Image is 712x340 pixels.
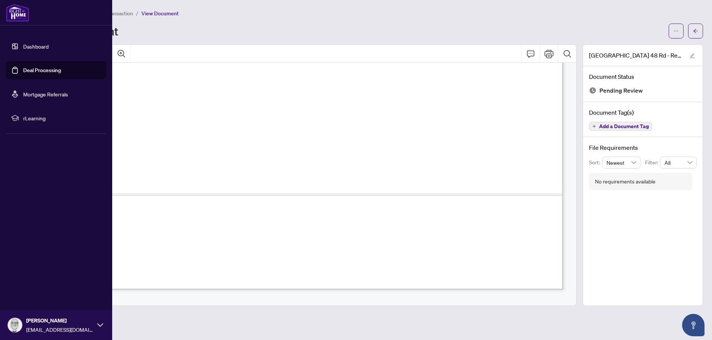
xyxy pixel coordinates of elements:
p: Filter: [645,158,660,167]
h4: Document Tag(s) [589,108,697,117]
span: [EMAIL_ADDRESS][DOMAIN_NAME] [26,325,93,334]
span: View Document [141,10,179,17]
span: Newest [607,157,636,168]
a: Mortgage Referrals [23,91,68,98]
button: Open asap [682,314,705,336]
img: logo [6,4,29,22]
span: Pending Review [599,86,643,96]
button: Add a Document Tag [589,122,652,131]
span: edit [690,53,695,58]
div: No requirements available [595,177,656,186]
a: Dashboard [23,43,49,50]
h4: File Requirements [589,143,697,152]
h4: Document Status [589,72,697,81]
span: All [665,157,692,168]
img: Profile Icon [8,318,22,332]
span: plus [592,124,596,128]
li: / [136,9,138,18]
a: Deal Processing [23,67,61,74]
p: Sort: [589,158,602,167]
span: [PERSON_NAME] [26,316,93,325]
span: arrow-left [693,28,698,34]
span: View Transaction [93,10,133,17]
img: Document Status [589,87,596,94]
span: Add a Document Tag [599,124,649,129]
span: ellipsis [673,28,679,34]
span: [GEOGRAPHIC_DATA] 48 Rd - Revised TS - Agent to Review.pdf [589,51,682,60]
span: rLearning [23,114,101,122]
